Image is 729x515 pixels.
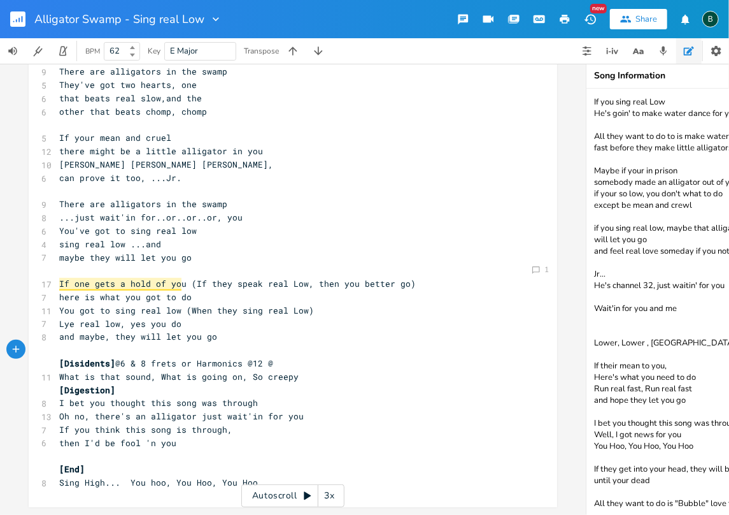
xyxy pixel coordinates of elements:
[59,477,258,488] span: Sing High... You hoo, You Hoo, You Hoo
[59,291,192,303] span: here is what you got to do
[544,266,549,273] div: 1
[59,384,115,396] span: [Digestion]
[59,92,202,104] span: that beats real slow,and the
[59,198,227,210] span: There are alligators in the swamp
[59,371,299,382] span: What is that sound, What is going on, So creepy
[59,278,416,289] span: u (If they speak real Low, then you better go)
[244,47,279,55] div: Transpose
[59,106,207,117] span: other that beats chomp, chomp
[590,4,607,13] div: New
[610,9,667,29] button: Share
[59,66,227,77] span: There are alligators in the swamp
[59,305,314,316] span: You got to sing real low (When they sing real Low)
[59,252,192,263] span: maybe they will let you go
[702,11,719,27] div: BruCe
[59,424,232,435] span: If you think this song is through,
[170,45,198,57] span: E Major
[59,318,181,330] span: Lye real low, yes you do
[59,331,217,342] span: and maybe, they will let you go
[148,47,160,55] div: Key
[59,358,115,369] span: [Disidents]
[59,437,176,449] span: then I'd be fool 'n you
[702,4,719,34] button: B
[59,145,263,157] span: there might be a little alligator in you
[59,278,181,291] span: If one gets a hold of yo
[577,8,603,31] button: New
[59,397,258,409] span: I bet you thought this song was through
[59,410,304,422] span: Oh no, there's an alligator just wait'in for you
[59,225,197,236] span: You've got to sing real low
[241,484,344,507] div: Autoscroll
[59,132,171,143] span: If your mean and cruel
[59,212,243,223] span: ...just wait'in for..or..or..or, you
[59,159,273,170] span: [PERSON_NAME] [PERSON_NAME] [PERSON_NAME],
[59,238,161,250] span: sing real low ...and
[59,172,181,184] span: can prove it too, ...Jr.
[59,79,197,91] span: They've got two hearts, one
[59,358,273,369] span: @6 & 8 frets or Harmonics @12 @
[635,13,657,25] div: Share
[85,48,100,55] div: BPM
[34,13,204,25] span: Alligator Swamp - Sing real Low
[318,484,341,507] div: 3x
[59,463,85,475] span: [End]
